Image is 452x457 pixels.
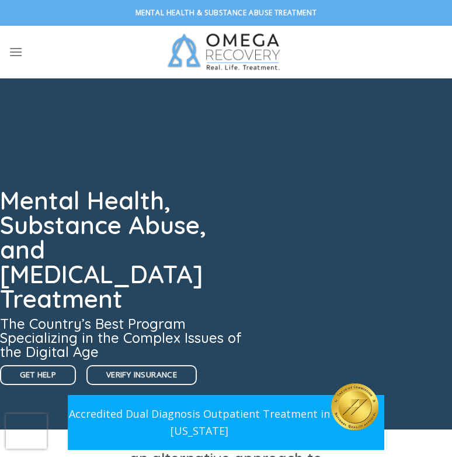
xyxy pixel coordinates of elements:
img: Omega Recovery [161,26,292,78]
a: Verify Insurance [86,365,197,385]
p: Accredited Dual Diagnosis Outpatient Treatment in [US_STATE] [68,406,331,439]
a: Menu [9,37,23,66]
strong: Mental Health & Substance Abuse Treatment [135,8,317,18]
span: Verify Insurance [106,369,178,382]
span: Get Help [20,369,56,382]
iframe: reCAPTCHA [6,414,47,449]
